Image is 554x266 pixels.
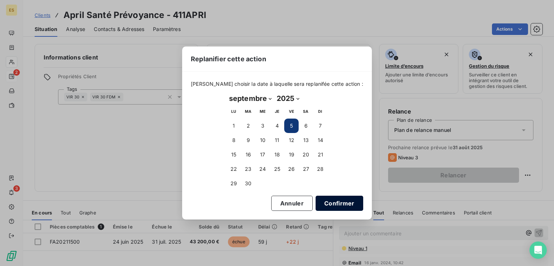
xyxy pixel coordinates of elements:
[284,133,299,147] button: 12
[191,54,266,64] span: Replanifier cette action
[270,147,284,162] button: 18
[313,119,327,133] button: 7
[299,133,313,147] button: 13
[299,119,313,133] button: 6
[241,147,255,162] button: 16
[227,162,241,176] button: 22
[313,104,327,119] th: dimanche
[270,119,284,133] button: 4
[241,133,255,147] button: 9
[255,133,270,147] button: 10
[299,162,313,176] button: 27
[241,119,255,133] button: 2
[313,162,327,176] button: 28
[227,104,241,119] th: lundi
[227,133,241,147] button: 8
[284,162,299,176] button: 26
[299,104,313,119] th: samedi
[270,162,284,176] button: 25
[227,119,241,133] button: 1
[227,147,241,162] button: 15
[316,196,363,211] button: Confirmer
[255,119,270,133] button: 3
[255,147,270,162] button: 17
[241,104,255,119] th: mardi
[284,104,299,119] th: vendredi
[241,162,255,176] button: 23
[270,104,284,119] th: jeudi
[284,147,299,162] button: 19
[284,119,299,133] button: 5
[191,80,363,88] span: [PERSON_NAME] choisir la date à laquelle sera replanifée cette action :
[529,241,547,259] div: Open Intercom Messenger
[299,147,313,162] button: 20
[313,133,327,147] button: 14
[313,147,327,162] button: 21
[270,133,284,147] button: 11
[255,162,270,176] button: 24
[255,104,270,119] th: mercredi
[227,176,241,191] button: 29
[241,176,255,191] button: 30
[271,196,313,211] button: Annuler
